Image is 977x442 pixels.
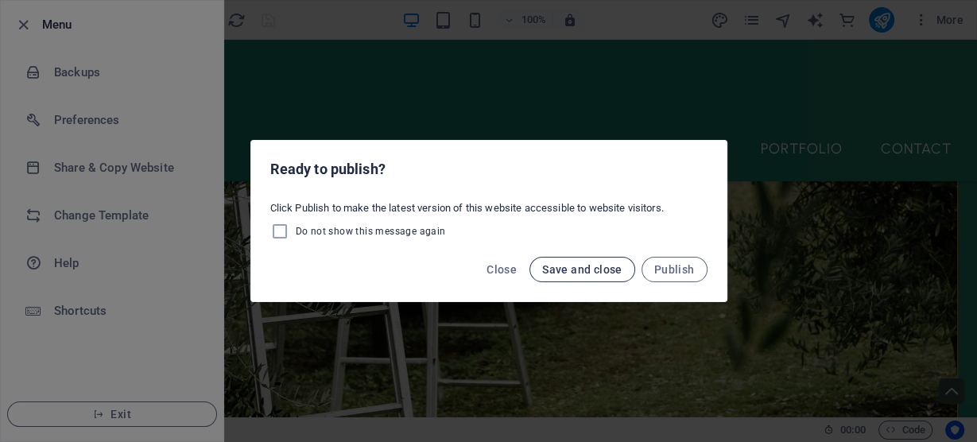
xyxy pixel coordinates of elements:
button: Close [480,257,523,282]
span: Do not show this message again [296,225,446,238]
span: Save and close [542,263,622,276]
div: Click Publish to make the latest version of this website accessible to website visitors. [251,195,727,247]
span: Close [487,263,517,276]
button: Save and close [529,257,635,282]
h2: Ready to publish? [270,160,708,179]
button: Publish [642,257,708,282]
span: Publish [654,263,695,276]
